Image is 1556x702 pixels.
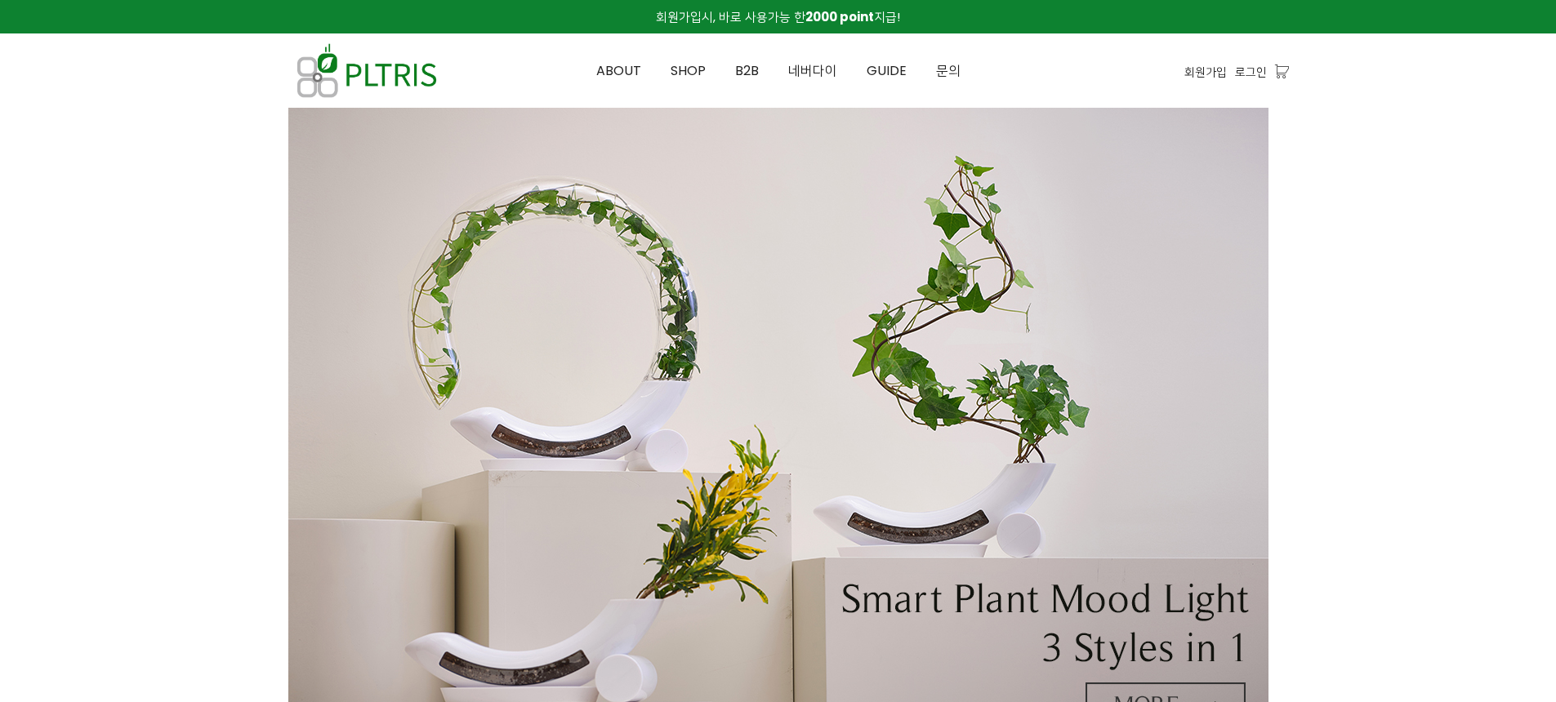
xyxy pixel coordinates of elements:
[852,34,921,108] a: GUIDE
[774,34,852,108] a: 네버다이
[671,61,706,80] span: SHOP
[921,34,975,108] a: 문의
[735,61,759,80] span: B2B
[788,61,837,80] span: 네버다이
[1235,63,1267,81] a: 로그인
[867,61,907,80] span: GUIDE
[936,61,961,80] span: 문의
[805,8,874,25] strong: 2000 point
[582,34,656,108] a: ABOUT
[596,61,641,80] span: ABOUT
[656,8,900,25] span: 회원가입시, 바로 사용가능 한 지급!
[1184,63,1227,81] a: 회원가입
[656,34,720,108] a: SHOP
[720,34,774,108] a: B2B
